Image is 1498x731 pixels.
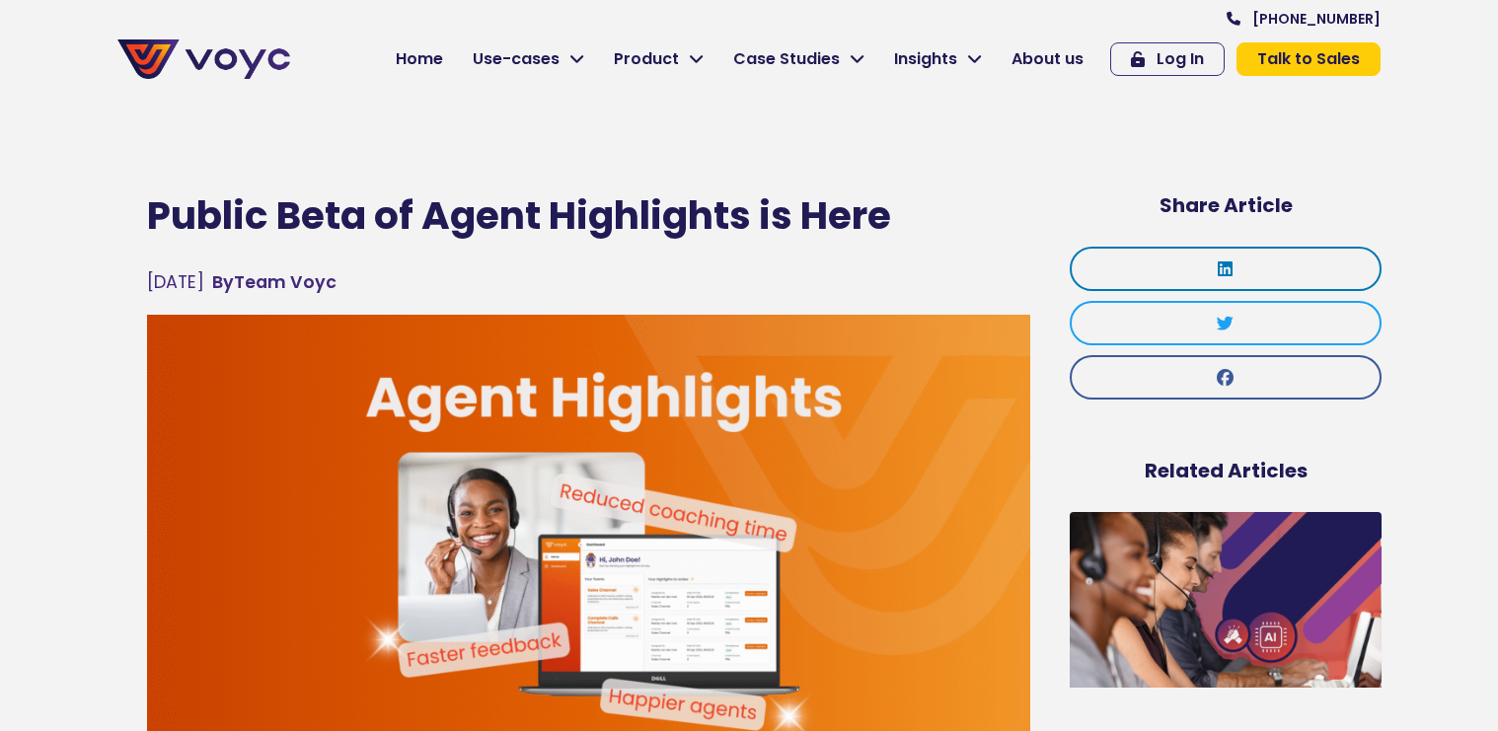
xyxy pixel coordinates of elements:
span: Team Voyc [212,269,337,295]
a: About us [997,39,1098,79]
a: Product [599,39,718,79]
span: Insights [894,47,957,71]
a: ByTeam Voyc [212,269,337,295]
a: Home [381,39,458,79]
a: Case Studies [718,39,879,79]
h1: Public Beta of Agent Highlights is Here [147,193,1030,240]
a: Talk to Sales [1236,42,1381,76]
h5: Related Articles [1070,459,1382,482]
img: three people working in a call center [1070,512,1382,688]
img: voyc-full-logo [117,39,290,79]
span: About us [1011,47,1084,71]
span: Talk to Sales [1257,51,1360,67]
div: Share on linkedin [1070,247,1382,291]
span: Use-cases [473,47,560,71]
div: Share on facebook [1070,355,1382,400]
span: Case Studies [733,47,840,71]
a: Log In [1110,42,1225,76]
span: Home [396,47,443,71]
h5: Share Article [1070,193,1382,217]
a: Use-cases [458,39,599,79]
span: Product [614,47,679,71]
a: [PHONE_NUMBER] [1227,12,1381,26]
span: By [212,270,234,294]
time: [DATE] [147,270,204,294]
a: Insights [879,39,997,79]
div: Share on twitter [1070,301,1382,345]
span: Log In [1157,51,1204,67]
span: [PHONE_NUMBER] [1252,12,1381,26]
